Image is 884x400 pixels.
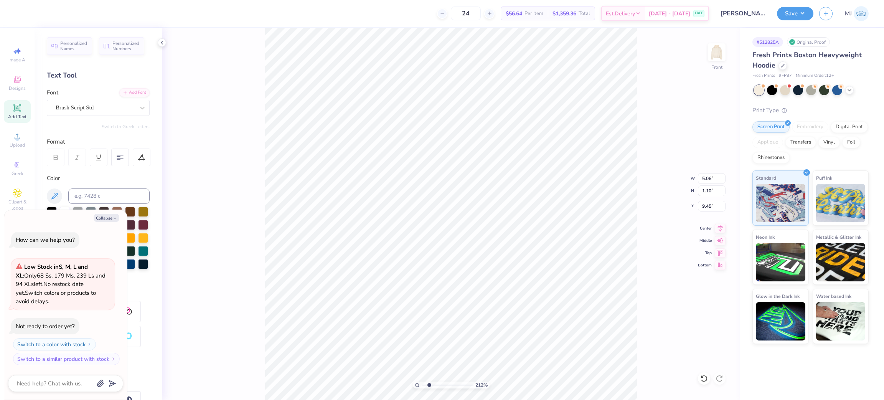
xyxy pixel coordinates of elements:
span: Designs [9,85,26,91]
span: Clipart & logos [4,199,31,211]
a: MJ [845,6,869,21]
button: Switch to Greek Letters [102,124,150,130]
span: Neon Ink [756,233,775,241]
span: $1,359.36 [552,10,576,18]
img: Mark Joshua Mullasgo [854,6,869,21]
div: Foil [842,137,860,148]
span: # FP87 [779,73,792,79]
span: Est. Delivery [606,10,635,18]
div: Color [47,174,150,183]
div: Embroidery [792,121,828,133]
button: Switch to a similar product with stock [13,353,120,365]
span: Upload [10,142,25,148]
div: Print Type [752,106,869,115]
span: Per Item [524,10,543,18]
span: Fresh Prints Boston Heavyweight Hoodie [752,50,862,70]
strong: Low Stock in S, M, L and XL : [16,263,88,279]
div: Original Proof [787,37,830,47]
img: Neon Ink [756,243,805,281]
span: Puff Ink [816,174,832,182]
img: Metallic & Glitter Ink [816,243,866,281]
div: Not ready to order yet? [16,322,75,330]
img: Switch to a color with stock [87,342,92,347]
label: Font [47,88,58,97]
span: Personalized Numbers [112,41,140,51]
div: How can we help you? [16,236,75,244]
span: Image AI [8,57,26,63]
span: Fresh Prints [752,73,775,79]
span: Top [698,250,712,256]
span: FREE [695,11,703,16]
span: Center [698,226,712,231]
span: $56.64 [506,10,522,18]
div: Format [47,137,150,146]
span: Standard [756,174,776,182]
div: Front [711,64,722,71]
div: Transfers [785,137,816,148]
img: Standard [756,184,805,222]
div: # 512825A [752,37,783,47]
button: Save [777,7,813,20]
span: Minimum Order: 12 + [796,73,834,79]
span: Greek [12,170,23,177]
div: Rhinestones [752,152,790,164]
span: Personalized Names [60,41,87,51]
input: e.g. 7428 c [68,188,150,204]
div: Vinyl [818,137,840,148]
span: Glow in the Dark Ink [756,292,800,300]
span: Add Text [8,114,26,120]
div: Applique [752,137,783,148]
button: Collapse [94,214,119,222]
span: No restock date yet. [16,280,84,297]
span: Total [579,10,590,18]
img: Glow in the Dark Ink [756,302,805,340]
span: Water based Ink [816,292,851,300]
span: Middle [698,238,712,243]
span: Metallic & Glitter Ink [816,233,861,241]
img: Switch to a similar product with stock [111,357,115,361]
div: Add Font [119,88,150,97]
span: Bottom [698,263,712,268]
input: – – [451,7,481,20]
span: MJ [845,9,852,18]
div: Digital Print [831,121,868,133]
img: Puff Ink [816,184,866,222]
span: 212 % [475,382,488,388]
div: Screen Print [752,121,790,133]
img: Front [709,45,724,60]
div: Text Tool [47,70,150,81]
button: Switch to a color with stock [13,338,96,350]
input: Untitled Design [715,6,771,21]
span: [DATE] - [DATE] [649,10,690,18]
img: Water based Ink [816,302,866,340]
span: Only 68 Ss, 179 Ms, 239 Ls and 94 XLs left. Switch colors or products to avoid delays. [16,263,106,305]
